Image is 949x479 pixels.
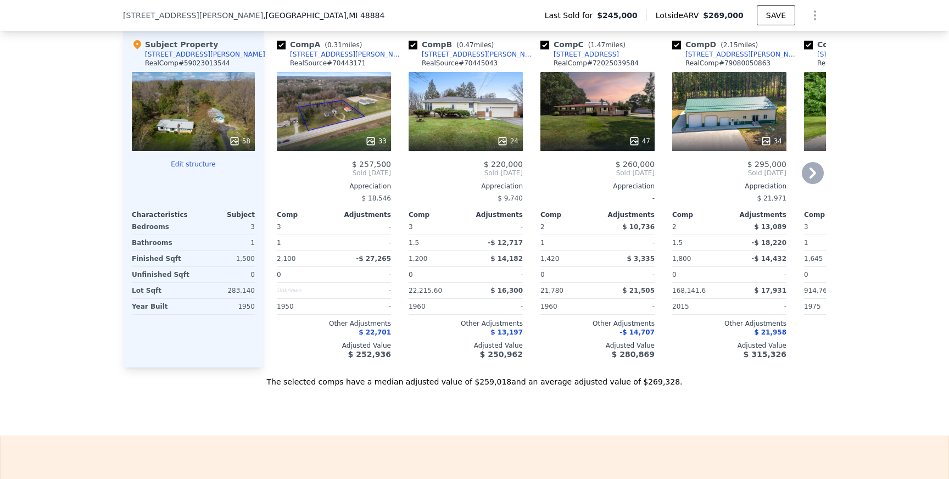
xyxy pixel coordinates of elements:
div: Bathrooms [132,235,191,250]
div: 24 [497,136,518,147]
span: 2.15 [723,41,738,49]
div: Subject [193,210,255,219]
span: 21,780 [540,287,563,294]
span: 168,141.6 [672,287,706,294]
a: [STREET_ADDRESS][PERSON_NAME] [409,50,536,59]
div: - [336,283,391,298]
div: 1960 [409,299,464,314]
div: 2015 [672,299,727,314]
span: 0.31 [327,41,342,49]
span: $ 21,505 [622,287,655,294]
div: Appreciation [409,182,523,191]
div: - [468,219,523,235]
div: - [600,235,655,250]
a: [STREET_ADDRESS][PERSON_NAME] [804,50,931,59]
span: 3 [409,223,413,231]
a: [STREET_ADDRESS][PERSON_NAME] [672,50,800,59]
div: Other Adjustments [804,319,918,328]
span: -$ 14,707 [619,328,655,336]
span: 2 [540,223,545,231]
span: 2 [672,223,677,231]
span: 1,800 [672,255,691,263]
div: 58 [229,136,250,147]
div: 1950 [277,299,332,314]
div: Adjusted Value [672,341,786,350]
div: Other Adjustments [409,319,523,328]
div: - [336,267,391,282]
span: Lotside ARV [656,10,703,21]
div: Comp [672,210,729,219]
div: - [336,219,391,235]
span: Sold [DATE] [277,169,391,177]
span: -$ 18,220 [751,239,786,247]
span: 0 [672,271,677,279]
div: - [600,299,655,314]
span: $ 18,546 [362,194,391,202]
span: $ 315,326 [744,350,786,359]
div: - [336,235,391,250]
div: Lot Sqft [132,283,191,298]
div: 1 [196,235,255,250]
span: $ 257,500 [352,160,391,169]
span: 914,760 [804,287,831,294]
div: Adjusted Value [409,341,523,350]
div: 1950 [196,299,255,314]
div: 47 [629,136,650,147]
div: [STREET_ADDRESS][PERSON_NAME] [685,50,800,59]
div: - [600,267,655,282]
span: ( miles) [452,41,498,49]
div: 34 [761,136,782,147]
div: Unfinished Sqft [132,267,191,282]
div: RealComp # 59023013544 [145,59,230,68]
div: - [732,267,786,282]
span: 22,215.60 [409,287,442,294]
div: RealSource # 70445043 [422,59,498,68]
div: - [732,299,786,314]
div: [STREET_ADDRESS][PERSON_NAME] [145,50,265,59]
div: Comp C [540,39,630,50]
div: RealComp # 79080050863 [685,59,771,68]
span: ( miles) [716,41,762,49]
div: Appreciation [804,182,918,191]
span: ( miles) [320,41,366,49]
div: Characteristics [132,210,193,219]
span: $ 9,740 [498,194,523,202]
span: 1,645 [804,255,823,263]
span: 3 [804,223,808,231]
div: Adjustments [466,210,523,219]
div: [STREET_ADDRESS] [554,50,619,59]
div: Adjustments [729,210,786,219]
span: ( miles) [584,41,630,49]
div: Subject Property [132,39,218,50]
div: [STREET_ADDRESS][PERSON_NAME] [817,50,931,59]
div: Comp D [672,39,762,50]
span: , MI 48884 [347,11,385,20]
div: Comp [804,210,861,219]
span: Sold [DATE] [409,169,523,177]
div: 0 [196,267,255,282]
div: Year Built [132,299,191,314]
span: 0 [540,271,545,279]
a: [STREET_ADDRESS][PERSON_NAME] [277,50,404,59]
span: , [GEOGRAPHIC_DATA] [263,10,384,21]
div: 1.5 [409,235,464,250]
div: Adjusted Value [804,341,918,350]
div: The selected comps have a median adjusted value of $259,018 and an average adjusted value of $269... [123,367,826,387]
span: $ 22,701 [359,328,391,336]
span: Sold [DATE] [540,169,655,177]
div: Comp E [804,39,893,50]
span: $245,000 [597,10,638,21]
div: Other Adjustments [672,319,786,328]
span: $ 21,958 [754,328,786,336]
div: Other Adjustments [277,319,391,328]
div: - [468,267,523,282]
span: Last Sold for [545,10,598,21]
span: $ 252,936 [348,350,391,359]
div: Bedrooms [132,219,191,235]
span: 0.47 [459,41,474,49]
div: Adjusted Value [277,341,391,350]
div: Comp B [409,39,498,50]
span: $269,000 [703,11,744,20]
span: $ 17,931 [754,287,786,294]
span: -$ 12,717 [488,239,523,247]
